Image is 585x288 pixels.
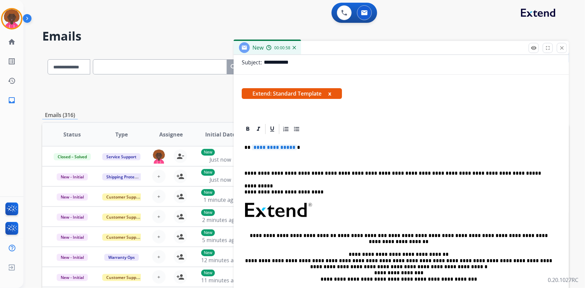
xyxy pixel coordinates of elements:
[274,45,290,51] span: 00:00:58
[176,253,184,261] mat-icon: person_add
[292,124,302,134] div: Bullet List
[152,170,166,183] button: +
[102,234,146,241] span: Customer Support
[57,254,88,261] span: New - Initial
[54,153,91,160] span: Closed – Solved
[201,256,240,264] span: 12 minutes ago
[201,229,215,236] p: New
[545,45,551,51] mat-icon: fullscreen
[201,270,215,276] p: New
[176,213,184,221] mat-icon: person_add
[176,172,184,180] mat-icon: person_add
[157,233,160,241] span: +
[157,213,160,221] span: +
[57,234,88,241] span: New - Initial
[152,210,166,223] button: +
[201,189,215,196] p: New
[176,192,184,200] mat-icon: person_add
[242,88,342,99] span: Extend: Standard Template
[252,44,264,51] span: New
[157,273,160,281] span: +
[102,274,146,281] span: Customer Support
[176,152,184,160] mat-icon: person_remove
[57,173,88,180] span: New - Initial
[267,124,277,134] div: Underline
[8,57,16,65] mat-icon: list_alt
[57,274,88,281] span: New - Initial
[253,124,264,134] div: Italic
[157,172,160,180] span: +
[57,193,88,200] span: New - Initial
[8,77,16,85] mat-icon: history
[102,153,140,160] span: Service Support
[152,190,166,203] button: +
[201,249,215,256] p: New
[242,58,262,66] p: Subject:
[210,176,231,183] span: Just now
[176,233,184,241] mat-icon: person_add
[176,273,184,281] mat-icon: person_add
[157,192,160,200] span: +
[531,45,537,51] mat-icon: remove_red_eye
[42,111,78,119] p: Emails (316)
[152,230,166,243] button: +
[202,236,238,244] span: 5 minutes ago
[102,193,146,200] span: Customer Support
[157,253,160,261] span: +
[201,169,215,176] p: New
[102,173,148,180] span: Shipping Protection
[57,214,88,221] span: New - Initial
[201,209,215,216] p: New
[243,124,253,134] div: Bold
[152,270,166,284] button: +
[548,276,578,284] p: 0.20.1027RC
[63,130,81,138] span: Status
[201,149,215,156] p: New
[205,130,235,138] span: Initial Date
[203,196,237,204] span: 1 minute ago
[210,156,231,163] span: Just now
[202,216,238,224] span: 2 minutes ago
[8,96,16,104] mat-icon: inbox
[102,214,146,221] span: Customer Support
[115,130,128,138] span: Type
[159,130,183,138] span: Assignee
[8,38,16,46] mat-icon: home
[201,277,240,284] span: 11 minutes ago
[104,254,139,261] span: Warranty Ops
[152,250,166,264] button: +
[230,63,238,71] mat-icon: search
[328,90,331,98] button: x
[2,9,21,28] img: avatar
[42,30,569,43] h2: Emails
[152,150,166,164] img: agent-avatar
[559,45,565,51] mat-icon: close
[281,124,291,134] div: Ordered List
